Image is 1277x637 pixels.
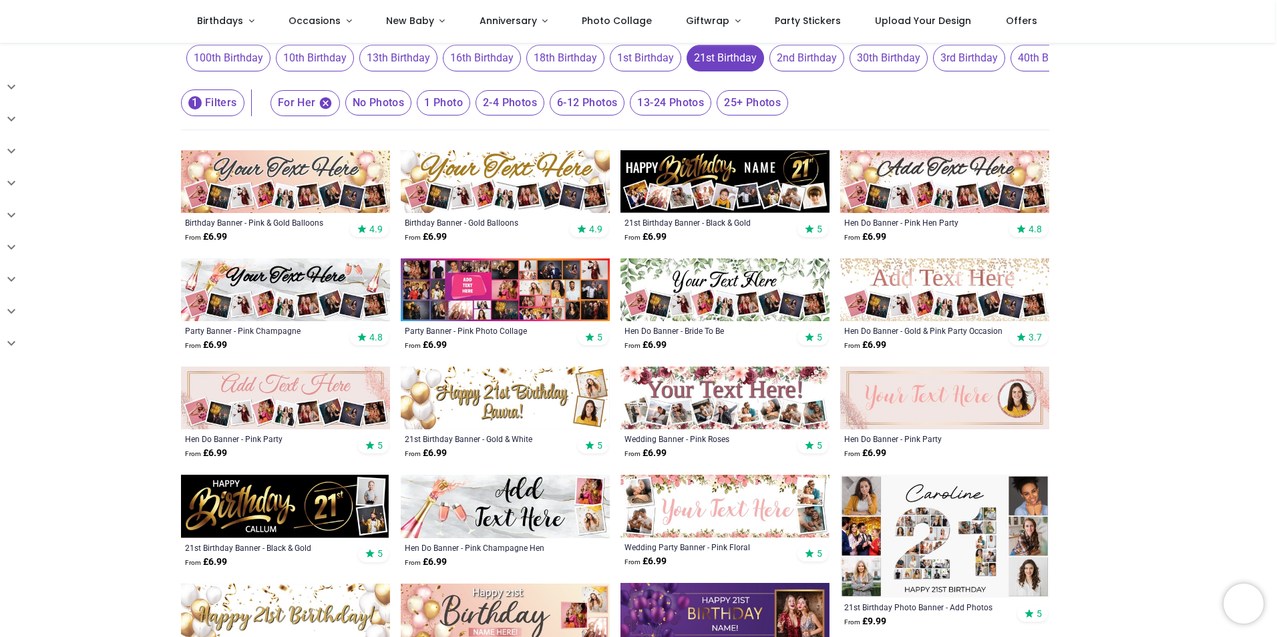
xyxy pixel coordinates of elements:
span: 6-12 Photos [550,90,624,116]
img: Hen Do Banner - Pink Party - Custom Text & 9 Photo Upload [181,367,390,429]
span: 4.8 [369,331,383,343]
span: From [624,558,641,566]
span: 10th Birthday [276,45,354,71]
div: Party Banner - Pink Photo Collage [405,325,566,336]
a: Hen Do Banner - Gold & Pink Party Occasion [844,325,1005,336]
button: 16th Birthday [437,45,521,71]
span: 2nd Birthday [769,45,844,71]
div: 21st Birthday Banner - Black & Gold [624,217,785,228]
span: From [844,234,860,241]
span: 5 [817,439,822,451]
span: From [844,342,860,349]
a: Hen Do Banner - Pink Champagne Hen Party [405,542,566,553]
span: From [185,342,201,349]
button: 40th Birthday [1005,45,1089,71]
a: Birthday Banner - Gold Balloons [405,217,566,228]
span: From [405,234,421,241]
img: Personalised Happy Birthday Banner - Pink & Gold Balloons - 9 Photo Upload [181,150,390,213]
span: 5 [1037,608,1042,620]
img: Personalised Happy 21st Birthday Banner - Gold & White Balloons - 2 Photo Upload [401,367,610,429]
img: Personalised Party Banner - Pink Photo Collage - Add Text & 30 Photo Upload [401,258,610,321]
span: For Her [270,90,340,116]
button: 13th Birthday [354,45,437,71]
strong: £ 6.99 [624,447,667,460]
a: Wedding Party Banner - Pink Floral [624,542,785,552]
span: Party Stickers [775,14,841,27]
span: Photo Collage [582,14,652,27]
strong: £ 6.99 [405,339,447,352]
img: Personalised 21st Birthday Photo Banner - Add Photos - Custom Text [840,475,1049,598]
button: 18th Birthday [521,45,604,71]
span: 40th Birthday [1011,45,1089,71]
strong: £ 6.99 [405,447,447,460]
span: Offers [1006,14,1037,27]
span: Occasions [289,14,341,27]
img: Personalised Happy 21st Birthday Banner - Black & Gold - Custom Name & 2 Photo Upload [181,475,390,538]
a: Wedding Banner - Pink Roses [624,433,785,444]
img: Personalised Happy 21st Birthday Banner - Black & Gold - Custom Name & 9 Photo Upload [620,150,830,213]
strong: £ 9.99 [844,615,886,628]
span: 5 [377,548,383,560]
span: From [624,450,641,457]
img: Personalised Wedding Party Banner - Pink Floral - Custom Text & 4 Photo Upload [620,475,830,538]
span: 5 [597,331,602,343]
a: Hen Do Banner - Pink Party [844,433,1005,444]
span: From [624,234,641,241]
a: Hen Do Banner - Pink Party [185,433,346,444]
button: 1Filters [181,89,244,116]
button: 21st Birthday [681,45,764,71]
a: Party Banner - Pink Champagne [185,325,346,336]
span: From [844,618,860,626]
button: 3rd Birthday [928,45,1005,71]
span: From [405,342,421,349]
img: Personalised Party Banner - Pink Champagne - 9 Photo Upload & Custom Text [181,258,390,321]
a: Hen Do Banner - Pink Hen Party [844,217,1005,228]
a: Hen Do Banner - Bride To Be [624,325,785,336]
strong: £ 6.99 [624,230,667,244]
span: 30th Birthday [850,45,928,71]
strong: £ 6.99 [185,556,227,569]
span: 5 [597,439,602,451]
span: 100th Birthday [186,45,270,71]
button: 2nd Birthday [764,45,844,71]
a: 21st Birthday Banner - Gold & White Balloons [405,433,566,444]
a: 21st Birthday Photo Banner - Add Photos [844,602,1005,612]
button: 1st Birthday [604,45,681,71]
strong: £ 6.99 [844,339,886,352]
span: 5 [817,331,822,343]
span: 2-4 Photos [476,90,544,116]
button: 10th Birthday [270,45,354,71]
strong: £ 6.99 [405,556,447,569]
strong: £ 6.99 [185,339,227,352]
span: 4.8 [1029,223,1042,235]
span: 25+ Photos [717,90,788,116]
span: 13th Birthday [359,45,437,71]
span: 3.7 [1029,331,1042,343]
span: From [405,559,421,566]
iframe: Brevo live chat [1224,584,1264,624]
span: From [185,450,201,457]
span: 13-24 Photos [630,90,711,116]
strong: £ 6.99 [844,447,886,460]
span: 4.9 [589,223,602,235]
strong: £ 6.99 [624,555,667,568]
span: 5 [377,439,383,451]
span: From [844,450,860,457]
img: Personalised Hen Do Banner - Pink Hen Party - 9 Photo Upload [840,150,1049,213]
span: 21st Birthday [687,45,764,71]
img: Personalised Wedding Banner - Pink Roses - Custom Text & 9 Photo Upload [620,367,830,429]
strong: £ 6.99 [405,230,447,244]
span: 4.9 [369,223,383,235]
a: Birthday Banner - Pink & Gold Balloons [185,217,346,228]
span: New Baby [386,14,434,27]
